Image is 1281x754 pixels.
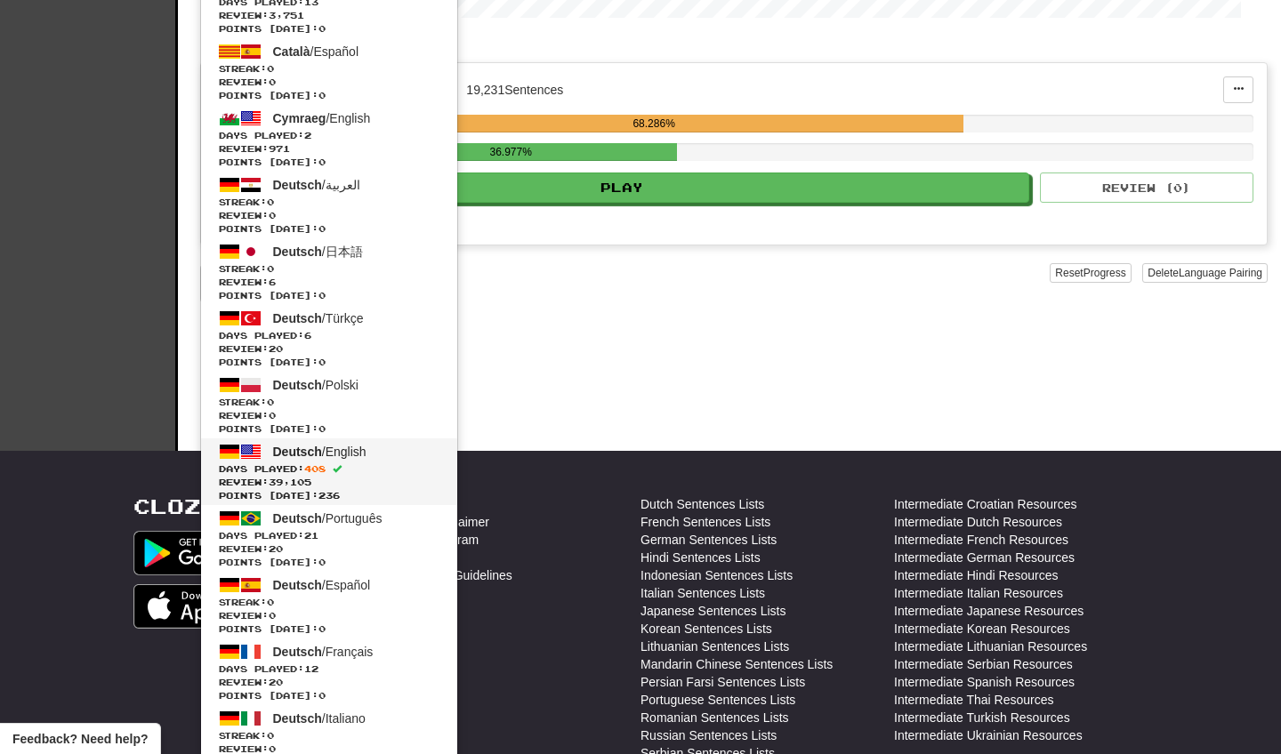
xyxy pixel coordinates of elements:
[640,566,793,584] a: Indonesian Sentences Lists
[1142,263,1268,283] button: DeleteLanguage Pairing
[894,638,1087,655] a: Intermediate Lithuanian Resources
[219,676,439,689] span: Review: 20
[267,397,274,407] span: 0
[894,602,1084,620] a: Intermediate Japanese Resources
[273,511,322,525] span: Deutsch
[219,409,439,422] span: Review: 0
[894,655,1073,673] a: Intermediate Serbian Resources
[219,89,439,102] span: Points [DATE]: 0
[133,531,283,575] img: Get it on Google Play
[344,143,677,161] div: 36.977%
[466,81,563,99] div: 19,231 Sentences
[219,596,439,609] span: Streak:
[640,549,761,566] a: Hindi Sentences Lists
[219,142,439,156] span: Review: 971
[219,9,439,22] span: Review: 3,751
[894,620,1070,638] a: Intermediate Korean Resources
[219,689,439,702] span: Points [DATE]: 0
[219,662,439,676] span: Days Played:
[273,111,326,125] span: Cymraeg
[273,711,322,726] span: Deutsch
[640,638,789,655] a: Lithuanian Sentences Lists
[201,305,457,372] a: Deutsch/TürkçeDays Played:6 Review:20Points [DATE]:0
[219,209,439,222] span: Review: 0
[273,711,366,726] span: / Italiano
[273,44,310,59] span: Català
[219,356,439,369] span: Points [DATE]: 0
[894,709,1070,726] a: Intermediate Turkish Resources
[219,529,439,542] span: Days Played:
[267,197,274,207] span: 0
[273,645,374,659] span: / Français
[304,130,311,140] span: 2
[219,609,439,622] span: Review: 0
[219,556,439,569] span: Points [DATE]: 0
[12,730,148,748] span: Open feedback widget
[894,673,1075,691] a: Intermediate Spanish Resources
[1084,267,1126,279] span: Progress
[344,115,963,132] div: 68.286%
[201,572,457,638] a: Deutsch/EspañolStreak:0 Review:0Points [DATE]:0
[273,111,371,125] span: / English
[219,396,439,409] span: Streak:
[640,620,772,638] a: Korean Sentences Lists
[219,489,439,502] span: Points [DATE]: 236
[640,673,805,691] a: Persian Farsi Sentences Lists
[304,663,318,674] span: 12
[219,222,439,236] span: Points [DATE]: 0
[273,445,322,459] span: Deutsch
[267,263,274,274] span: 0
[640,602,786,620] a: Japanese Sentences Lists
[894,726,1083,744] a: Intermediate Ukrainian Resources
[640,691,795,709] a: Portuguese Sentences Lists
[894,566,1058,584] a: Intermediate Hindi Resources
[1050,263,1131,283] button: ResetProgress
[304,530,318,541] span: 21
[640,495,764,513] a: Dutch Sentences Lists
[219,542,439,556] span: Review: 20
[200,36,1268,53] p: In Progress
[273,445,367,459] span: / English
[219,76,439,89] span: Review: 0
[219,342,439,356] span: Review: 20
[1179,267,1262,279] span: Language Pairing
[1040,172,1253,203] button: Review (0)
[894,584,1063,602] a: Intermediate Italian Resources
[273,578,322,592] span: Deutsch
[894,513,1062,531] a: Intermediate Dutch Resources
[219,196,439,209] span: Streak:
[219,129,439,142] span: Days Played:
[273,378,322,392] span: Deutsch
[201,638,457,705] a: Deutsch/FrançaisDays Played:12 Review:20Points [DATE]:0
[133,495,318,517] a: Clozemaster
[201,238,457,305] a: Deutsch/日本語Streak:0 Review:6Points [DATE]:0
[219,22,439,36] span: Points [DATE]: 0
[273,245,322,259] span: Deutsch
[273,178,322,192] span: Deutsch
[894,549,1075,566] a: Intermediate German Resources
[201,372,457,438] a: Deutsch/PolskiStreak:0 Review:0Points [DATE]:0
[219,276,439,289] span: Review: 6
[219,462,439,476] span: Days Played:
[640,709,789,726] a: Romanian Sentences Lists
[304,330,311,341] span: 6
[267,63,274,74] span: 0
[304,463,326,474] span: 408
[219,729,439,742] span: Streak:
[273,378,359,392] span: / Polski
[894,495,1076,513] a: Intermediate Croatian Resources
[640,726,777,744] a: Russian Sentences Lists
[201,38,457,105] a: Català/EspañolStreak:0 Review:0Points [DATE]:0
[273,511,383,525] span: / Português
[640,531,777,549] a: German Sentences Lists
[267,730,274,741] span: 0
[201,172,457,238] a: Deutsch/العربيةStreak:0 Review:0Points [DATE]:0
[640,655,833,673] a: Mandarin Chinese Sentences Lists
[219,622,439,636] span: Points [DATE]: 0
[273,245,363,259] span: / 日本語
[273,44,359,59] span: / Español
[201,438,457,505] a: Deutsch/EnglishDays Played:408 Review:39,105Points [DATE]:236
[219,62,439,76] span: Streak:
[219,156,439,169] span: Points [DATE]: 0
[894,531,1068,549] a: Intermediate French Resources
